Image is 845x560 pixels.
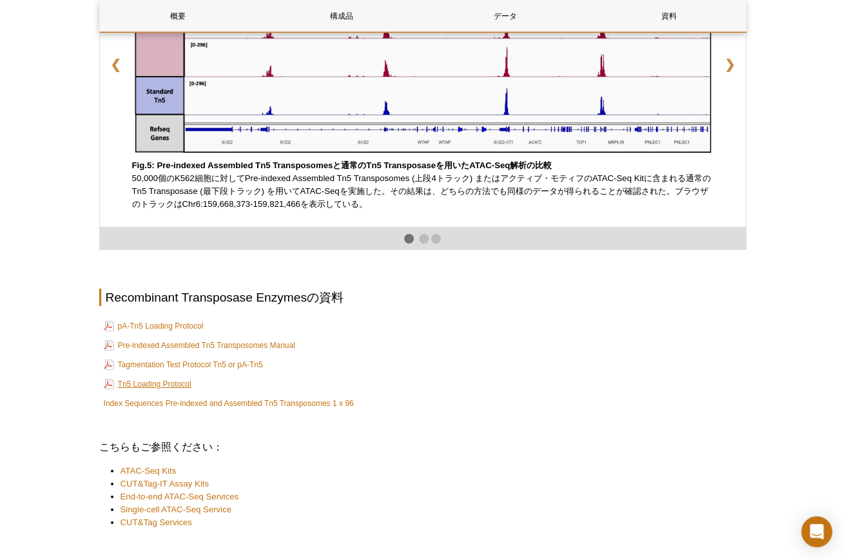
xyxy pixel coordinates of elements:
[104,338,295,353] a: Pre-indexed Assembled Tn5 Transposomes Manual
[132,160,552,170] strong: Fig.5: Pre-indexed Assembled Tn5 Transposomesと通常のTn5 Transposaseを用いたATAC-Seq解析の比較
[591,1,748,32] a: 資料
[427,1,584,32] a: データ
[121,478,209,490] a: CUT&Tag-IT Assay Kits
[121,503,231,516] a: Single-cell ATAC-Seq Service
[104,397,354,410] a: Index Sequences Pre-indexed and Assembled Tn5 Transposomes 1 x 96
[121,516,192,529] a: CUT&Tag Services
[104,376,191,392] a: Tn5 Loading Protocol
[121,465,177,478] a: ATAC-Seq Kits
[99,289,746,306] h2: Recombinant Transposase Enzymesの資料
[801,516,832,547] div: Open Intercom Messenger
[121,490,238,503] a: End-to-end ATAC-Seq Services
[714,48,746,81] a: ❯
[100,1,257,32] a: 概要
[104,318,204,334] a: pA-Tn5 Loading Protocol
[100,48,131,81] a: ❮
[104,357,263,372] a: Tagmentation Test Protocol Tn5 or pA-Tn5
[99,439,746,455] h3: こちらもご参照ください：
[264,1,420,32] a: 構成品
[132,159,714,211] p: 50,000個のK562細胞に対してPre-indexed Assembled Tn5 Transposomes (上段4トラック) またはアクティブ・モティフのATAC-Seq Kitに含まれ...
